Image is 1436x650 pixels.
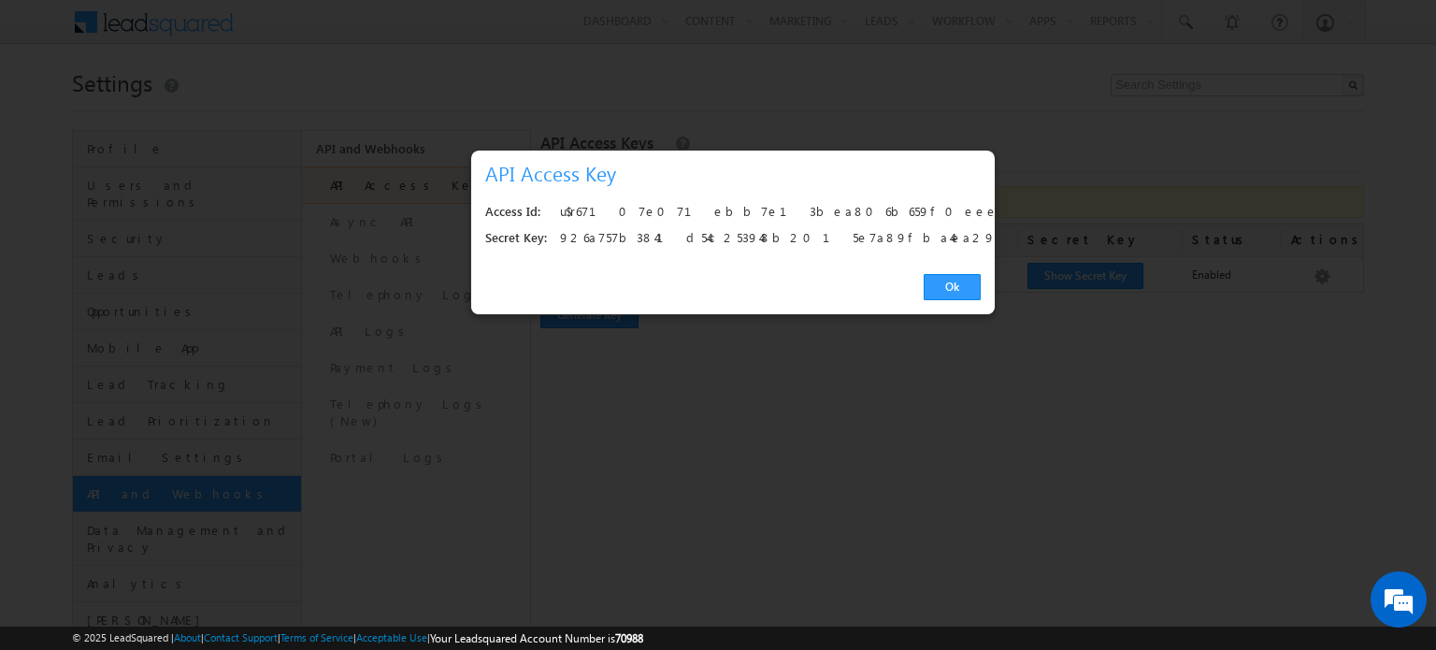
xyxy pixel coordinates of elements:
[615,631,643,645] span: 70988
[356,631,427,643] a: Acceptable Use
[204,631,278,643] a: Contact Support
[307,9,352,54] div: Minimize live chat window
[485,157,988,190] h3: API Access Key
[72,629,643,647] span: © 2025 LeadSquared | | | | |
[280,631,353,643] a: Terms of Service
[485,199,547,225] div: Access Id:
[254,509,339,534] em: Start Chat
[560,199,970,225] div: u$r67107e071ebb7e13bea806b659f0eee7
[32,98,79,123] img: d_60004797649_company_0_60004797649
[485,225,547,252] div: Secret Key:
[174,631,201,643] a: About
[97,98,314,123] div: Chat with us now
[430,631,643,645] span: Your Leadsquared Account Number is
[924,274,981,300] a: Ok
[560,225,970,252] div: 926a757b3841d54c253948b2015e7a89fba4ea29
[24,173,341,493] textarea: Type your message and hit 'Enter'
